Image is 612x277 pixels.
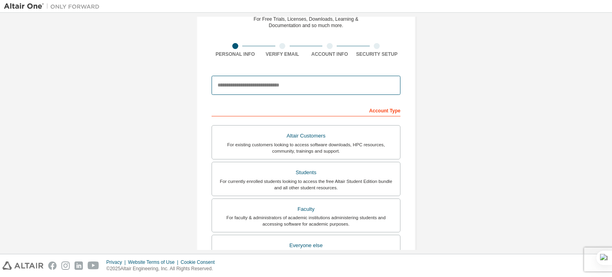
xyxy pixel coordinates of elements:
div: Everyone else [217,240,395,251]
div: Account Type [212,104,400,116]
div: Cookie Consent [180,259,219,265]
img: Altair One [4,2,104,10]
div: Security Setup [353,51,401,57]
div: Altair Customers [217,130,395,141]
img: instagram.svg [61,261,70,270]
div: For Free Trials, Licenses, Downloads, Learning & Documentation and so much more. [254,16,359,29]
div: Account Info [306,51,353,57]
p: © 2025 Altair Engineering, Inc. All Rights Reserved. [106,265,220,272]
img: facebook.svg [48,261,57,270]
div: Students [217,167,395,178]
div: Faculty [217,204,395,215]
img: youtube.svg [88,261,99,270]
img: linkedin.svg [75,261,83,270]
div: For existing customers looking to access software downloads, HPC resources, community, trainings ... [217,141,395,154]
div: For faculty & administrators of academic institutions administering students and accessing softwa... [217,214,395,227]
div: For currently enrolled students looking to access the free Altair Student Edition bundle and all ... [217,178,395,191]
div: Privacy [106,259,128,265]
div: Website Terms of Use [128,259,180,265]
div: Personal Info [212,51,259,57]
div: Verify Email [259,51,306,57]
img: altair_logo.svg [2,261,43,270]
